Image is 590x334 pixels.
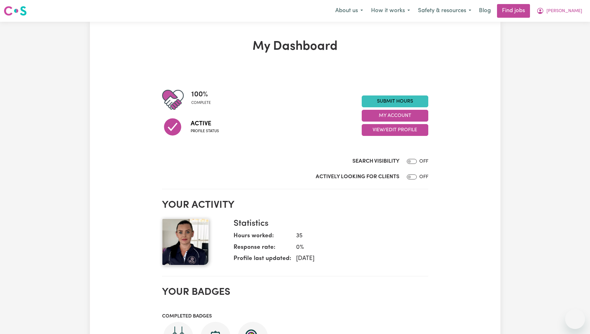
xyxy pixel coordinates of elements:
button: Safety & resources [414,4,475,17]
span: OFF [419,159,428,164]
img: Careseekers logo [4,5,27,16]
h2: Your badges [162,286,428,298]
button: View/Edit Profile [362,124,428,136]
span: Profile status [191,128,219,134]
a: Submit Hours [362,95,428,107]
label: Search Visibility [352,157,399,165]
img: Your profile picture [162,219,209,265]
span: 100 % [191,89,211,100]
a: Find jobs [497,4,530,18]
h1: My Dashboard [162,39,428,54]
span: Active [191,119,219,128]
span: [PERSON_NAME] [546,8,582,15]
h2: Your activity [162,199,428,211]
iframe: Button to launch messaging window [565,309,585,329]
button: How it works [367,4,414,17]
dt: Hours worked: [234,232,291,243]
h3: Statistics [234,219,423,229]
dd: 35 [291,232,423,241]
a: Blog [475,4,495,18]
label: Actively Looking for Clients [316,173,399,181]
div: Profile completeness: 100% [191,89,216,111]
h3: Completed badges [162,313,428,319]
dd: [DATE] [291,254,423,263]
dt: Profile last updated: [234,254,291,266]
span: OFF [419,174,428,179]
span: complete [191,100,211,106]
dd: 0 % [291,243,423,252]
button: My Account [362,110,428,122]
button: About us [331,4,367,17]
button: My Account [532,4,586,17]
a: Careseekers logo [4,4,27,18]
dt: Response rate: [234,243,291,255]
